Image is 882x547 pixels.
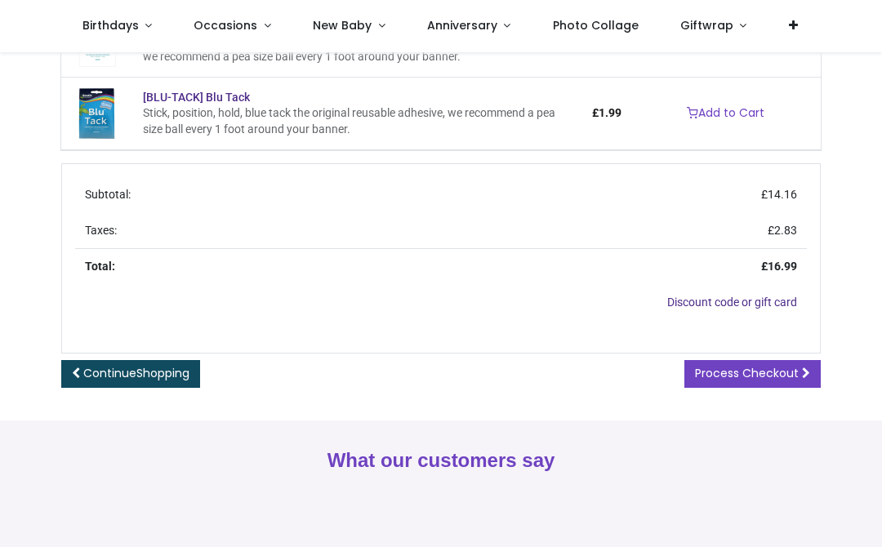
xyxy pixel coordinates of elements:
a: Discount code or gift card [667,296,797,309]
a: [BLU-TACK] Blu Tack [143,91,250,104]
td: Taxes: [75,213,470,249]
span: £ [592,106,621,119]
span: Process Checkout [695,365,799,381]
span: 1.99 [599,106,621,119]
span: Continue [83,365,189,381]
a: Add to Cart [676,100,775,127]
span: Photo Collage [553,17,639,33]
a: ContinueShopping [61,360,200,388]
span: 16.99 [768,260,797,273]
span: Anniversary [427,17,497,33]
strong: Total: [85,260,115,273]
span: 2.83 [774,224,797,237]
h2: What our customers say [61,447,821,474]
span: Giftwrap [680,17,733,33]
span: 14.16 [768,188,797,201]
img: [BLU-TACK] Blu Tack [71,87,123,140]
span: Occasions [194,17,257,33]
strong: £ [761,260,797,273]
span: Birthdays [82,17,139,33]
div: Stick, position, hold, blue tack the original reusable adhesive, we recommend a pea size ball eve... [143,105,572,137]
span: £ [761,188,797,201]
a: [BLU-TACK] Blu Tack [71,106,123,119]
span: £ [768,224,797,237]
span: New Baby [313,17,372,33]
td: Subtotal: [75,177,470,213]
a: Process Checkout [684,360,821,388]
span: Shopping [136,365,189,381]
